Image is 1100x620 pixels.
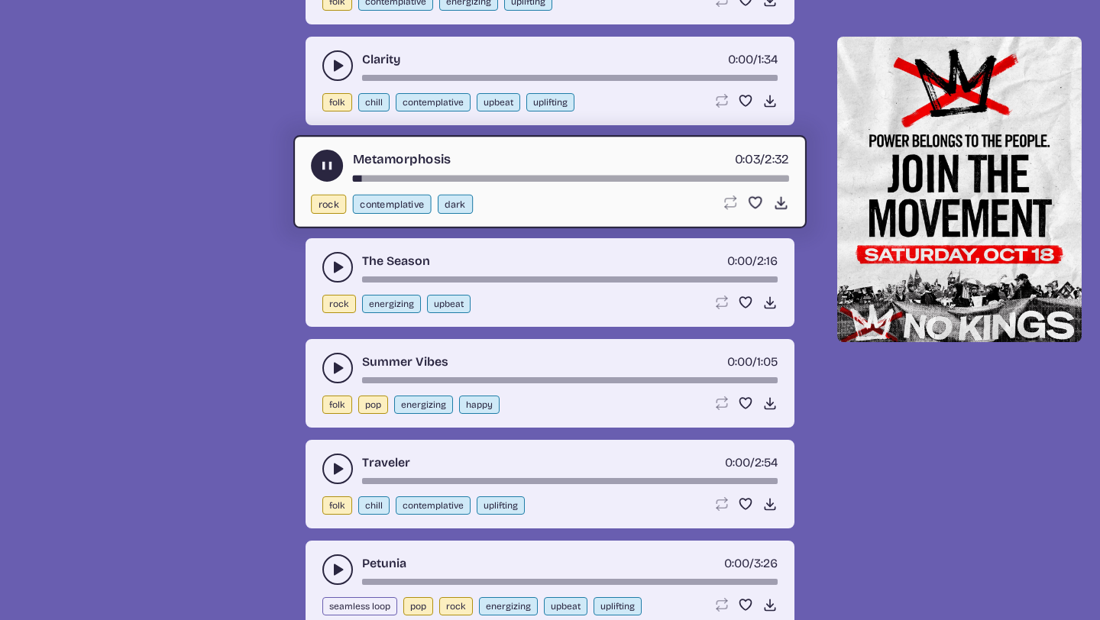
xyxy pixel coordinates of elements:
[353,176,789,182] div: song-time-bar
[728,50,778,69] div: /
[353,150,451,169] a: Metamorphosis
[727,354,752,369] span: timer
[322,295,356,313] button: rock
[738,496,753,512] button: Favorite
[747,195,763,211] button: Favorite
[594,597,642,615] button: uplifting
[738,93,753,108] button: Favorite
[322,50,353,81] button: play-pause toggle
[477,93,520,111] button: upbeat
[322,597,397,615] button: seamless loop
[544,597,587,615] button: upbeat
[396,496,471,515] button: contemplative
[724,554,778,573] div: /
[713,93,729,108] button: Loop
[725,454,778,472] div: /
[738,396,753,411] button: Favorite
[439,597,473,615] button: rock
[479,597,538,615] button: energizing
[735,150,789,169] div: /
[358,496,390,515] button: chill
[725,455,750,470] span: timer
[394,396,453,414] button: energizing
[358,93,390,111] button: chill
[754,556,778,570] span: 3:26
[727,353,778,371] div: /
[362,276,778,283] div: song-time-bar
[477,496,525,515] button: uplifting
[362,554,406,573] a: Petunia
[722,195,738,211] button: Loop
[765,151,789,166] span: 2:32
[757,354,778,369] span: 1:05
[322,496,352,515] button: folk
[353,195,432,214] button: contemplative
[362,295,421,313] button: energizing
[362,579,778,585] div: song-time-bar
[728,52,753,66] span: timer
[362,478,778,484] div: song-time-bar
[758,52,778,66] span: 1:34
[362,252,430,270] a: The Season
[322,353,353,383] button: play-pause toggle
[358,396,388,414] button: pop
[526,93,574,111] button: uplifting
[322,93,352,111] button: folk
[713,396,729,411] button: Loop
[362,50,400,69] a: Clarity
[362,75,778,81] div: song-time-bar
[713,295,729,310] button: Loop
[837,37,1082,342] img: Help save our democracy!
[713,597,729,612] button: Loop
[724,556,749,570] span: timer
[322,454,353,484] button: play-pause toggle
[738,597,753,612] button: Favorite
[713,496,729,512] button: Loop
[311,195,346,214] button: rock
[427,295,471,313] button: upbeat
[735,151,761,166] span: timer
[738,295,753,310] button: Favorite
[311,150,343,182] button: play-pause toggle
[755,455,778,470] span: 2:54
[362,353,448,371] a: Summer Vibes
[459,396,500,414] button: happy
[727,253,752,268] span: timer
[438,195,473,214] button: dark
[322,252,353,283] button: play-pause toggle
[322,554,353,585] button: play-pause toggle
[757,253,778,268] span: 2:16
[403,597,433,615] button: pop
[322,396,352,414] button: folk
[396,93,471,111] button: contemplative
[727,252,778,270] div: /
[362,377,778,383] div: song-time-bar
[362,454,410,472] a: Traveler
